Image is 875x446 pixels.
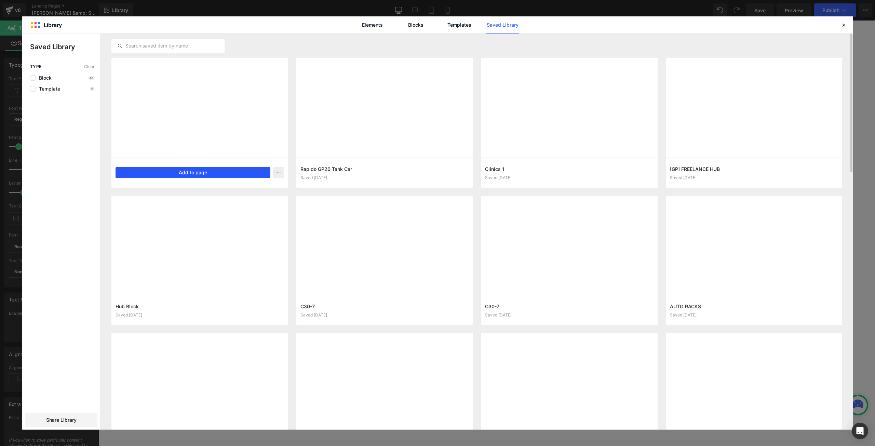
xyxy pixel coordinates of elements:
[485,313,654,317] div: Saved [DATE]
[513,276,548,282] span: Add To Cart
[238,265,254,272] span: $54.95
[333,265,349,272] span: $54.95
[323,276,358,282] span: Add To Cart
[30,64,42,69] span: Type
[229,276,263,282] span: Add To Cart
[300,313,469,317] div: Saved [DATE]
[116,303,284,310] h3: Hub Block
[490,236,571,261] a: BSR 5842 - Rapido PC&F 5258 50' Double Door Box Car
[300,303,469,310] h3: C30-7
[36,86,60,92] span: Template
[411,217,460,236] img: BSR 5835 - Rapido PC&F 5258 50' Double Door Box Car
[428,265,443,272] span: $54.95
[852,423,868,439] div: Open Intercom Messenger
[506,217,555,236] img: BSR 5842 - Rapido PC&F 5258 50' Double Door Box Car
[300,175,469,180] div: Saved [DATE]
[486,16,519,33] a: Saved Library
[221,217,270,236] img: BSR 5810 - Rapido PC&F 5258 50' Double Door Box Car
[88,76,95,80] p: 41
[485,165,654,173] h3: Clinics 1
[36,75,52,81] span: Block
[116,313,284,317] div: Saved [DATE]
[485,175,654,180] div: Saved [DATE]
[317,217,365,236] img: BSR 5823 - Rapido PC&F 5258 50' Double Door Box Car
[356,16,389,33] a: Elements
[670,303,838,310] h3: AUTO RACKS
[395,236,476,261] a: BSR 5835 - Rapido PC&F 5258 50' Double Door Box Car
[222,272,270,286] button: Add To Cart
[292,185,484,200] span: [PERSON_NAME] & SOUTHERN
[84,64,95,69] span: Clear
[412,272,459,286] button: Add To Cart
[272,171,504,186] span: -PREVIOUSLY OFFERED EQUIPMENT-
[221,300,270,327] img: BSR UNNUMBERED - Rapido B-70-69 50' Double Door Box Car
[523,265,538,272] span: $54.95
[670,175,838,180] div: Saved [DATE]
[507,272,554,286] button: Add To Cart
[670,165,838,173] h3: [GP] FREELANCE HUB
[90,87,95,91] p: 5
[30,42,100,52] p: Saved Library
[205,327,287,352] a: BSR UNNUMBERED - Rapido B-70-69 50' Double Door Box Car
[205,236,287,261] a: BSR 5810 - Rapido PC&F 5258 50' Double Door Box Car
[46,417,77,423] span: Share Library
[238,356,254,364] span: $54.95
[112,42,224,50] input: Search saved item by name
[418,276,453,282] span: Add To Cart
[443,16,475,33] a: Templates
[227,363,266,378] button: Sold Out
[116,167,270,178] button: Add to page
[485,303,654,310] h3: C30-7
[317,272,364,286] button: Add To Cart
[233,368,259,373] span: Sold Out
[400,16,432,33] a: Blocks
[300,236,381,261] a: BSR 5823 - Rapido PC&F 5258 50' Double Door Box Car
[670,313,838,317] div: Saved [DATE]
[300,165,469,173] h3: Rapido GP20 Tank Car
